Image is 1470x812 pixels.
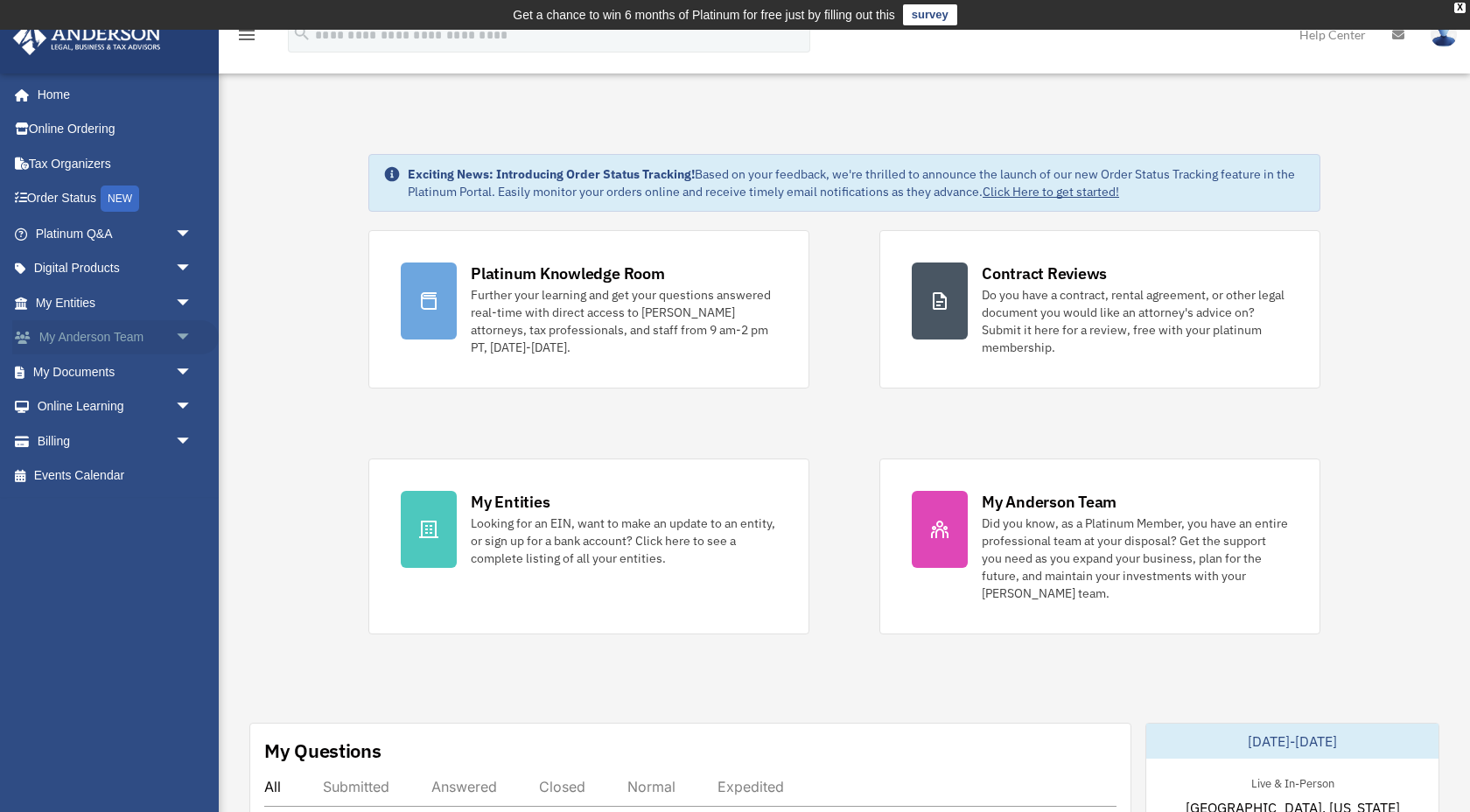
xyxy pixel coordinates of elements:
div: Closed [539,778,585,795]
a: My Entitiesarrow_drop_down [12,285,219,320]
span: arrow_drop_down [175,285,210,321]
div: Live & In-Person [1237,773,1348,791]
a: My Entities Looking for an EIN, want to make an update to an entity, or sign up for a bank accoun... [368,458,809,634]
a: Order StatusNEW [12,181,219,217]
a: Digital Productsarrow_drop_down [12,251,219,286]
span: arrow_drop_down [175,251,210,287]
div: Further your learning and get your questions answered real-time with direct access to [PERSON_NAM... [471,286,777,356]
div: Get a chance to win 6 months of Platinum for free just by filling out this [513,4,895,25]
a: Contract Reviews Do you have a contract, rental agreement, or other legal document you would like... [879,230,1320,388]
span: arrow_drop_down [175,216,210,252]
a: survey [903,4,957,25]
span: arrow_drop_down [175,320,210,356]
i: search [292,24,311,43]
div: Normal [627,778,675,795]
span: arrow_drop_down [175,389,210,425]
a: menu [236,31,257,45]
a: Platinum Knowledge Room Further your learning and get your questions answered real-time with dire... [368,230,809,388]
div: All [264,778,281,795]
div: [DATE]-[DATE] [1146,724,1438,759]
span: arrow_drop_down [175,423,210,459]
div: Expedited [717,778,784,795]
div: My Anderson Team [982,491,1116,513]
img: User Pic [1431,22,1457,47]
a: Billingarrow_drop_down [12,423,219,458]
a: Online Learningarrow_drop_down [12,389,219,424]
strong: Exciting News: Introducing Order Status Tracking! [408,166,695,182]
div: Looking for an EIN, want to make an update to an entity, or sign up for a bank account? Click her... [471,514,777,567]
div: close [1454,3,1466,13]
a: Click Here to get started! [983,184,1119,199]
div: My Questions [264,738,381,764]
div: Based on your feedback, we're thrilled to announce the launch of our new Order Status Tracking fe... [408,165,1305,200]
div: Platinum Knowledge Room [471,262,665,284]
span: arrow_drop_down [175,354,210,390]
a: Home [12,77,210,112]
a: Tax Organizers [12,146,219,181]
div: NEW [101,185,139,212]
div: Did you know, as a Platinum Member, you have an entire professional team at your disposal? Get th... [982,514,1288,602]
div: Do you have a contract, rental agreement, or other legal document you would like an attorney's ad... [982,286,1288,356]
i: menu [236,24,257,45]
div: My Entities [471,491,549,513]
div: Contract Reviews [982,262,1107,284]
img: Anderson Advisors Platinum Portal [8,21,166,55]
a: My Documentsarrow_drop_down [12,354,219,389]
a: Platinum Q&Aarrow_drop_down [12,216,219,251]
a: My Anderson Teamarrow_drop_down [12,320,219,355]
a: Events Calendar [12,458,219,493]
a: Online Ordering [12,112,219,147]
div: Answered [431,778,497,795]
div: Submitted [323,778,389,795]
a: My Anderson Team Did you know, as a Platinum Member, you have an entire professional team at your... [879,458,1320,634]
